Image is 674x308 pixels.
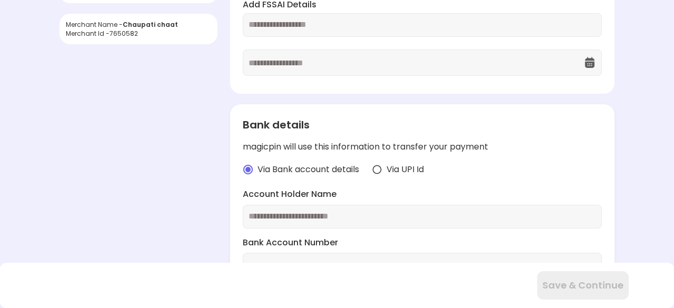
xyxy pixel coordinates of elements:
span: Via UPI Id [386,164,424,176]
span: Via Bank account details [257,164,359,176]
img: radio [243,164,253,175]
div: Merchant Id - 7650582 [66,29,211,38]
span: Chaupati chaat [123,20,178,29]
img: radio [372,164,382,175]
img: OcXK764TI_dg1n3pJKAFuNcYfYqBKGvmbXteblFrPew4KBASBbPUoKPFDRZzLe5z5khKOkBCrBseVNl8W_Mqhk0wgJF92Dyy9... [583,56,596,69]
label: Bank Account Number [243,237,602,249]
label: Account Holder Name [243,188,602,201]
button: Save & Continue [537,271,629,300]
div: Merchant Name - [66,20,211,29]
div: Bank details [243,117,602,133]
div: magicpin will use this information to transfer your payment [243,141,602,153]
